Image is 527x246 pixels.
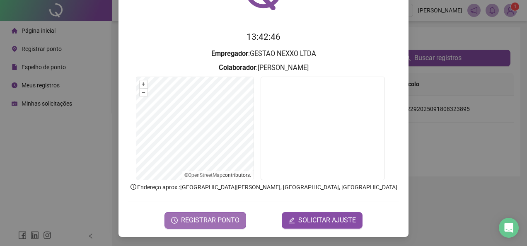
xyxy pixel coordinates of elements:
button: – [140,89,147,96]
span: clock-circle [171,217,178,224]
time: 13:42:46 [247,32,280,42]
span: info-circle [130,183,137,191]
button: REGISTRAR PONTO [164,212,246,229]
a: OpenStreetMap [188,172,222,178]
h3: : [PERSON_NAME] [128,63,399,73]
div: Open Intercom Messenger [499,218,519,238]
strong: Empregador [211,50,248,58]
span: SOLICITAR AJUSTE [298,215,356,225]
strong: Colaborador [219,64,256,72]
span: edit [288,217,295,224]
p: Endereço aprox. : [GEOGRAPHIC_DATA][PERSON_NAME], [GEOGRAPHIC_DATA], [GEOGRAPHIC_DATA] [128,183,399,192]
button: editSOLICITAR AJUSTE [282,212,363,229]
li: © contributors. [184,172,251,178]
h3: : GESTAO NEXXO LTDA [128,48,399,59]
span: REGISTRAR PONTO [181,215,239,225]
button: + [140,80,147,88]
